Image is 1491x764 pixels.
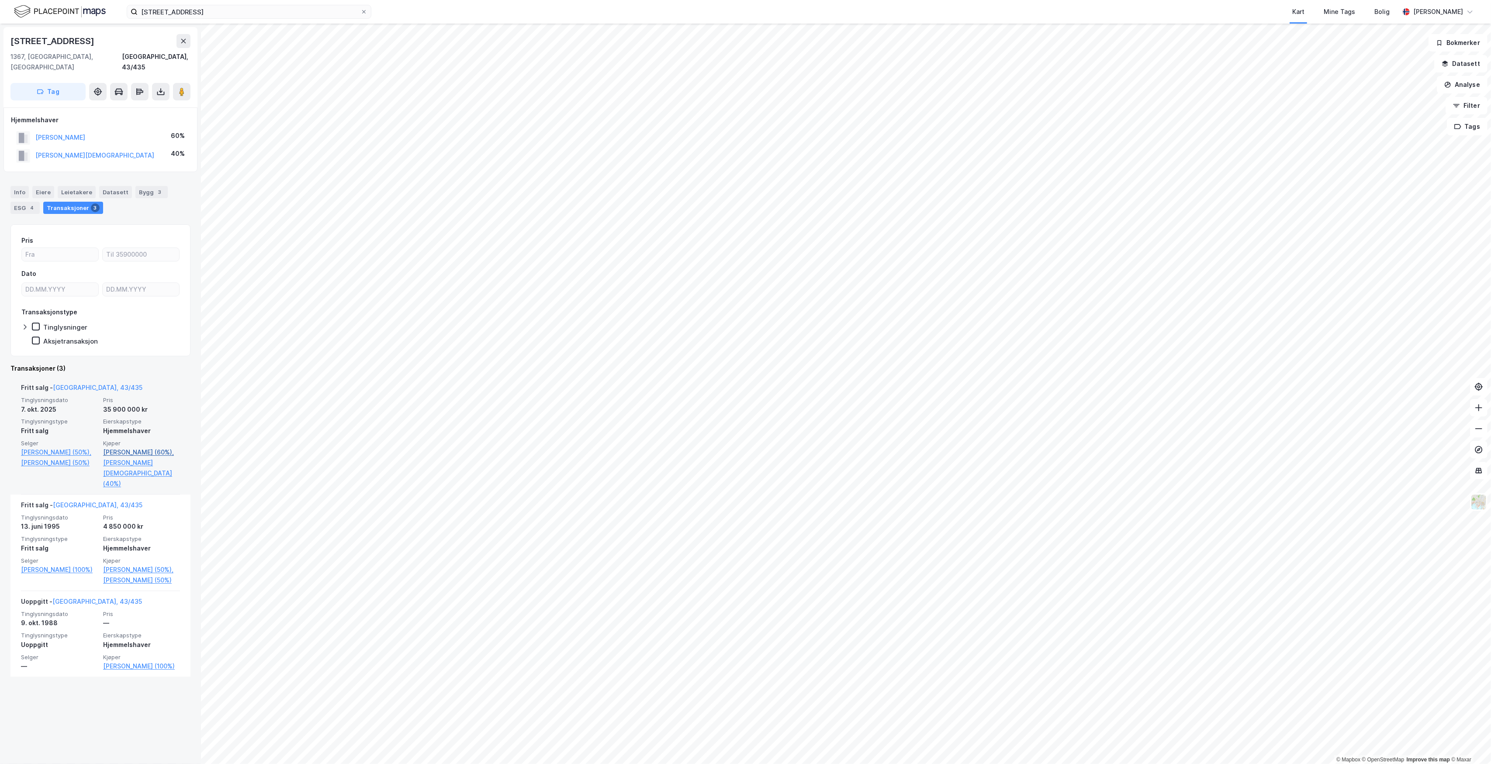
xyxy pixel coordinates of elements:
div: Uoppgitt - [21,596,142,610]
div: Hjemmelshaver [11,115,190,125]
div: Hjemmelshaver [103,426,180,436]
a: [PERSON_NAME] (50%), [21,447,98,458]
input: DD.MM.YYYY [22,283,98,296]
div: — [21,661,98,671]
div: 3 [91,203,100,212]
div: 9. okt. 1988 [21,618,98,628]
span: Eierskapstype [103,535,180,543]
button: Bokmerker [1429,34,1488,52]
div: 60% [171,131,185,141]
button: Filter [1446,97,1488,114]
span: Pris [103,610,180,618]
span: Eierskapstype [103,632,180,639]
a: [PERSON_NAME] (100%) [21,564,98,575]
span: Tinglysningsdato [21,610,98,618]
div: 7. okt. 2025 [21,404,98,415]
a: [PERSON_NAME] (60%), [103,447,180,458]
div: Dato [21,268,36,279]
img: Z [1470,494,1487,510]
a: [PERSON_NAME] (50%) [103,575,180,585]
input: Søk på adresse, matrikkel, gårdeiere, leietakere eller personer [138,5,360,18]
div: Bygg [135,186,168,198]
span: Tinglysningstype [21,535,98,543]
a: Mapbox [1336,757,1360,763]
div: 3 [156,188,164,196]
div: Uoppgitt [21,640,98,650]
div: 4 [28,203,36,212]
div: Aksjetransaksjon [43,337,98,345]
a: [PERSON_NAME] (50%) [21,458,98,468]
span: Kjøper [103,557,180,564]
iframe: Chat Widget [1447,722,1491,764]
span: Pris [103,396,180,404]
div: 13. juni 1995 [21,521,98,532]
div: Mine Tags [1324,7,1355,17]
div: ESG [10,202,40,214]
div: 40% [171,148,185,159]
div: [STREET_ADDRESS] [10,34,96,48]
div: Transaksjoner [43,202,103,214]
a: [PERSON_NAME] (50%), [103,564,180,575]
a: [PERSON_NAME] (100%) [103,661,180,671]
img: logo.f888ab2527a4732fd821a326f86c7f29.svg [14,4,106,19]
div: Hjemmelshaver [103,543,180,554]
div: — [103,618,180,628]
a: [GEOGRAPHIC_DATA], 43/435 [53,384,142,391]
span: Pris [103,514,180,521]
a: OpenStreetMap [1362,757,1405,763]
div: Fritt salg [21,543,98,554]
button: Tags [1447,118,1488,135]
div: 35 900 000 kr [103,404,180,415]
div: Eiere [32,186,54,198]
a: [PERSON_NAME][DEMOGRAPHIC_DATA] (40%) [103,458,180,489]
span: Tinglysningstype [21,418,98,425]
div: Transaksjoner (3) [10,363,190,374]
div: 1367, [GEOGRAPHIC_DATA], [GEOGRAPHIC_DATA] [10,52,122,72]
span: Tinglysningstype [21,632,98,639]
div: Leietakere [58,186,96,198]
button: Datasett [1434,55,1488,72]
span: Tinglysningsdato [21,514,98,521]
div: Kart [1292,7,1304,17]
span: Selger [21,557,98,564]
div: Info [10,186,29,198]
a: [GEOGRAPHIC_DATA], 43/435 [52,598,142,605]
div: Fritt salg - [21,382,142,396]
span: Eierskapstype [103,418,180,425]
div: Hjemmelshaver [103,640,180,650]
button: Analyse [1437,76,1488,93]
div: Bolig [1374,7,1390,17]
div: 4 850 000 kr [103,521,180,532]
div: Tinglysninger [43,323,87,331]
span: Selger [21,440,98,447]
span: Kjøper [103,440,180,447]
span: Selger [21,654,98,661]
input: DD.MM.YYYY [103,283,179,296]
div: Datasett [99,186,132,198]
a: [GEOGRAPHIC_DATA], 43/435 [53,501,142,509]
span: Kjøper [103,654,180,661]
div: Pris [21,235,33,246]
div: [GEOGRAPHIC_DATA], 43/435 [122,52,190,72]
div: Fritt salg - [21,500,142,514]
div: [PERSON_NAME] [1413,7,1463,17]
input: Til 35900000 [103,248,179,261]
button: Tag [10,83,86,100]
input: Fra [22,248,98,261]
div: Transaksjonstype [21,307,77,317]
a: Improve this map [1407,757,1450,763]
div: Fritt salg [21,426,98,436]
span: Tinglysningsdato [21,396,98,404]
